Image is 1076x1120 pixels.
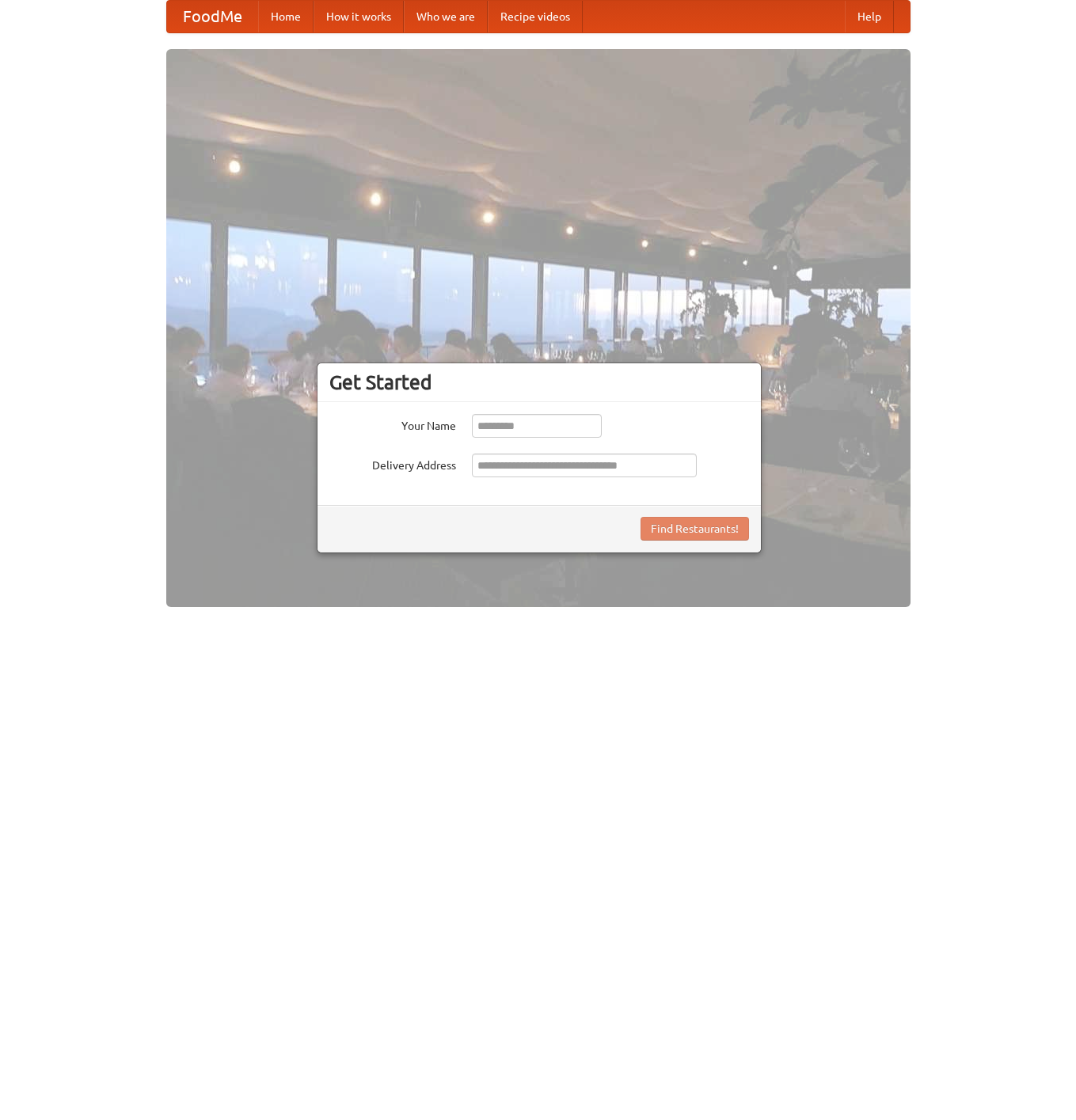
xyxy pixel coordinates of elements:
[404,1,488,32] a: Who we are
[329,454,456,473] label: Delivery Address
[845,1,894,32] a: Help
[258,1,314,32] a: Home
[641,517,749,541] button: Find Restaurants!
[314,1,404,32] a: How it works
[488,1,583,32] a: Recipe videos
[329,370,749,394] h3: Get Started
[329,414,456,434] label: Your Name
[167,1,258,32] a: FoodMe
